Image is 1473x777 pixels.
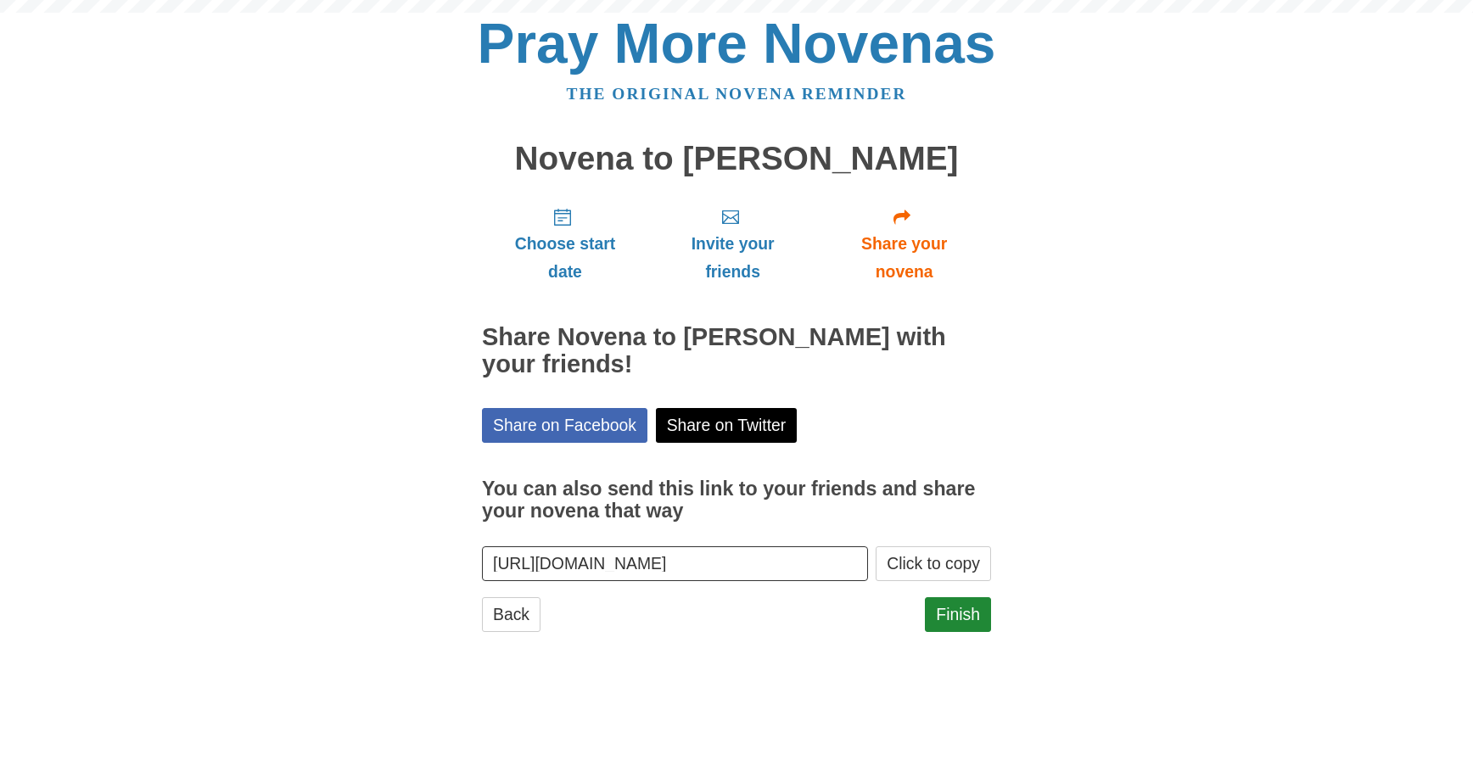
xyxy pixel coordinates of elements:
a: The original novena reminder [567,85,907,103]
h2: Share Novena to [PERSON_NAME] with your friends! [482,324,991,378]
button: Click to copy [876,546,991,581]
a: Pray More Novenas [478,12,996,75]
a: Finish [925,597,991,632]
a: Back [482,597,540,632]
a: Share on Facebook [482,408,647,443]
a: Choose start date [482,193,648,294]
a: Invite your friends [648,193,817,294]
h1: Novena to [PERSON_NAME] [482,141,991,177]
a: Share your novena [817,193,991,294]
a: Share on Twitter [656,408,798,443]
span: Choose start date [499,230,631,286]
span: Invite your friends [665,230,800,286]
h3: You can also send this link to your friends and share your novena that way [482,478,991,522]
span: Share your novena [834,230,974,286]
